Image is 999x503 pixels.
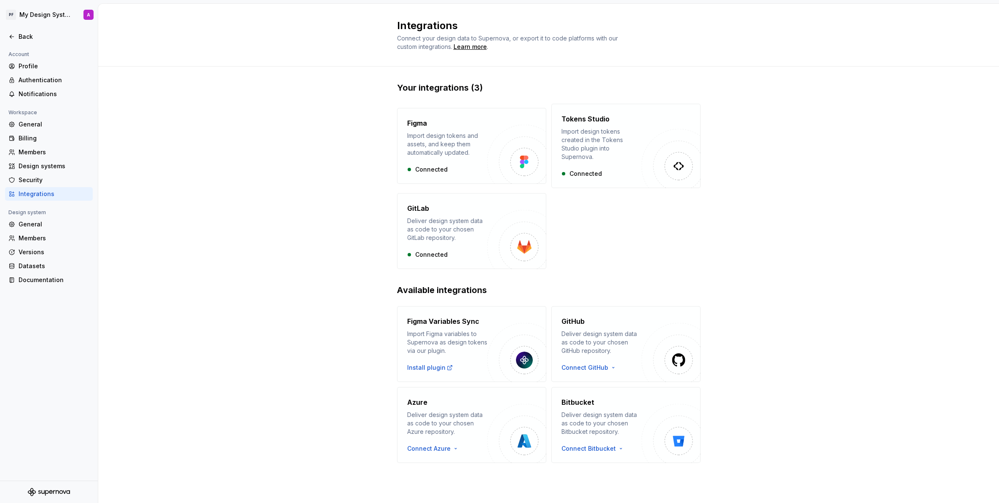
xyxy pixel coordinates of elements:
[454,43,487,51] a: Learn more
[19,220,89,229] div: General
[561,363,620,372] button: Connect GitHub
[397,284,701,296] h2: Available integrations
[397,306,546,382] button: Figma Variables SyncImport Figma variables to Supernova as design tokens via our plugin.Install p...
[551,104,701,188] button: Tokens StudioImport design tokens created in the Tokens Studio plugin into Supernova.Connected
[19,32,89,41] div: Back
[561,397,594,407] h4: Bitbucket
[407,444,462,453] button: Connect Azure
[407,316,479,326] h4: Figma Variables Sync
[397,193,546,269] button: GitLabDeliver design system data as code to your chosen GitLab repository.Connected
[5,273,93,287] a: Documentation
[5,159,93,173] a: Design systems
[407,217,487,242] div: Deliver design system data as code to your chosen GitLab repository.
[19,11,73,19] div: My Design System
[19,234,89,242] div: Members
[19,62,89,70] div: Profile
[5,218,93,231] a: General
[407,118,427,128] h4: Figma
[5,207,49,218] div: Design system
[561,127,642,161] div: Import design tokens created in the Tokens Studio plugin into Supernova.
[5,49,32,59] div: Account
[397,19,690,32] h2: Integrations
[5,245,93,259] a: Versions
[407,363,453,372] a: Install plugin
[5,173,93,187] a: Security
[5,187,93,201] a: Integrations
[19,248,89,256] div: Versions
[5,118,93,131] a: General
[397,35,620,50] span: Connect your design data to Supernova, or export it to code platforms with our custom integrations.
[5,30,93,43] a: Back
[19,276,89,284] div: Documentation
[407,411,487,436] div: Deliver design system data as code to your chosen Azure repository.
[5,108,40,118] div: Workspace
[6,10,16,20] div: PF
[5,231,93,245] a: Members
[19,90,89,98] div: Notifications
[19,120,89,129] div: General
[561,444,616,453] span: Connect Bitbucket
[87,11,90,18] div: A
[5,132,93,145] a: Billing
[2,5,96,24] button: PFMy Design SystemA
[397,104,546,188] button: FigmaImport design tokens and assets, and keep them automatically updated.Connected
[19,176,89,184] div: Security
[561,444,628,453] button: Connect Bitbucket
[5,59,93,73] a: Profile
[19,262,89,270] div: Datasets
[407,397,427,407] h4: Azure
[5,259,93,273] a: Datasets
[397,82,701,94] h2: Your integrations (3)
[407,203,429,213] h4: GitLab
[561,363,608,372] span: Connect GitHub
[19,148,89,156] div: Members
[551,387,701,463] button: BitbucketDeliver design system data as code to your chosen Bitbucket repository.Connect Bitbucket
[551,306,701,382] button: GitHubDeliver design system data as code to your chosen GitHub repository.Connect GitHub
[5,145,93,159] a: Members
[561,330,642,355] div: Deliver design system data as code to your chosen GitHub repository.
[19,134,89,143] div: Billing
[407,132,487,157] div: Import design tokens and assets, and keep them automatically updated.
[397,387,546,463] button: AzureDeliver design system data as code to your chosen Azure repository.Connect Azure
[19,190,89,198] div: Integrations
[28,488,70,496] svg: Supernova Logo
[561,114,610,124] h4: Tokens Studio
[452,44,488,50] span: .
[19,162,89,170] div: Design systems
[561,316,585,326] h4: GitHub
[407,444,451,453] span: Connect Azure
[407,330,487,355] div: Import Figma variables to Supernova as design tokens via our plugin.
[19,76,89,84] div: Authentication
[561,411,642,436] div: Deliver design system data as code to your chosen Bitbucket repository.
[5,87,93,101] a: Notifications
[5,73,93,87] a: Authentication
